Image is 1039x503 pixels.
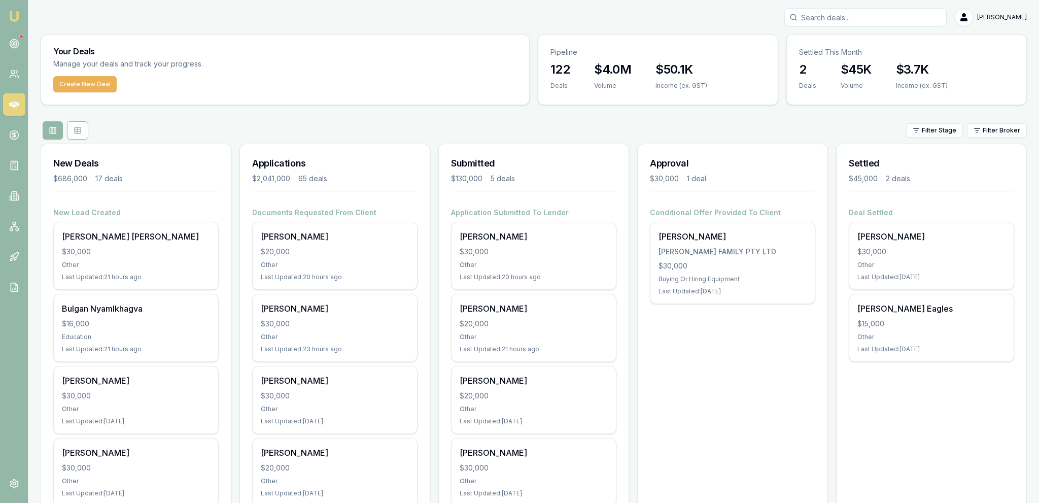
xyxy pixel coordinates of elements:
div: [PERSON_NAME] Eagles [857,303,1006,315]
div: $30,000 [261,391,409,401]
div: [PERSON_NAME] [PERSON_NAME] [62,230,210,243]
div: $30,000 [857,247,1006,257]
div: 17 deals [95,174,123,184]
button: Create New Deal [53,76,117,92]
h4: Documents Requested From Client [252,208,418,218]
div: Last Updated: [DATE] [659,287,807,295]
div: $686,000 [53,174,87,184]
div: Last Updated: [DATE] [460,489,608,497]
button: Filter Stage [906,123,963,138]
h3: $45K [841,61,872,78]
span: Filter Stage [922,126,956,135]
div: Education [62,333,210,341]
div: 2 deals [886,174,910,184]
div: [PERSON_NAME] [460,447,608,459]
div: $20,000 [261,463,409,473]
div: Other [460,261,608,269]
div: [PERSON_NAME] [62,375,210,387]
div: $2,041,000 [252,174,290,184]
div: Other [261,333,409,341]
div: Last Updated: [DATE] [857,345,1006,353]
div: Deals [550,82,570,90]
div: Volume [594,82,631,90]
div: $30,000 [261,319,409,329]
h3: $3.7K [896,61,948,78]
div: Last Updated: 20 hours ago [261,273,409,281]
div: Other [460,405,608,413]
div: Last Updated: 21 hours ago [62,345,210,353]
div: Last Updated: [DATE] [857,273,1006,281]
div: [PERSON_NAME] FAMILY PTY LTD [659,247,807,257]
h3: 2 [799,61,816,78]
img: emu-icon-u.png [8,10,20,22]
button: Filter Broker [967,123,1027,138]
div: $20,000 [261,247,409,257]
div: Last Updated: [DATE] [62,489,210,497]
div: $30,000 [62,391,210,401]
div: Other [857,333,1006,341]
p: Manage your deals and track your progress. [53,58,313,70]
div: $16,000 [62,319,210,329]
div: Other [460,477,608,485]
div: $130,000 [451,174,482,184]
div: [PERSON_NAME] [261,375,409,387]
div: Last Updated: 23 hours ago [261,345,409,353]
div: $20,000 [460,391,608,401]
h4: Application Submitted To Lender [451,208,616,218]
div: Volume [841,82,872,90]
div: Income (ex. GST) [896,82,948,90]
div: Other [62,261,210,269]
div: Last Updated: 20 hours ago [460,273,608,281]
div: Other [261,261,409,269]
div: Bulgan Nyamlkhagva [62,303,210,315]
div: $30,000 [62,463,210,473]
div: $20,000 [460,319,608,329]
h3: Applications [252,156,418,171]
div: [PERSON_NAME] [261,447,409,459]
h4: Deal Settled [849,208,1014,218]
div: Other [62,405,210,413]
div: Other [460,333,608,341]
div: [PERSON_NAME] [460,303,608,315]
p: Settled This Month [799,47,1014,57]
h3: 122 [550,61,570,78]
div: Other [62,477,210,485]
div: [PERSON_NAME] [261,230,409,243]
div: [PERSON_NAME] [857,230,1006,243]
h3: Approval [650,156,815,171]
div: Last Updated: [DATE] [62,417,210,425]
div: Other [857,261,1006,269]
div: [PERSON_NAME] [460,375,608,387]
div: 5 deals [491,174,515,184]
div: [PERSON_NAME] [261,303,409,315]
div: $30,000 [659,261,807,271]
div: 1 deal [687,174,706,184]
div: [PERSON_NAME] [460,230,608,243]
div: [PERSON_NAME] [659,230,807,243]
h4: Conditional Offer Provided To Client [650,208,815,218]
h3: Settled [849,156,1014,171]
div: $30,000 [460,463,608,473]
div: $30,000 [62,247,210,257]
div: Last Updated: 21 hours ago [62,273,210,281]
div: $45,000 [849,174,878,184]
div: $15,000 [857,319,1006,329]
div: Last Updated: 21 hours ago [460,345,608,353]
div: Other [261,405,409,413]
input: Search deals [784,8,947,26]
div: Last Updated: [DATE] [261,417,409,425]
h3: Your Deals [53,47,517,55]
span: Filter Broker [983,126,1020,135]
h3: $50.1K [655,61,707,78]
h3: Submitted [451,156,616,171]
div: Deals [799,82,816,90]
h3: New Deals [53,156,219,171]
div: 65 deals [298,174,327,184]
div: Buying Or Hiring Equipment [659,275,807,283]
div: Income (ex. GST) [655,82,707,90]
div: $30,000 [650,174,679,184]
div: $30,000 [460,247,608,257]
div: Last Updated: [DATE] [261,489,409,497]
p: Pipeline [550,47,766,57]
